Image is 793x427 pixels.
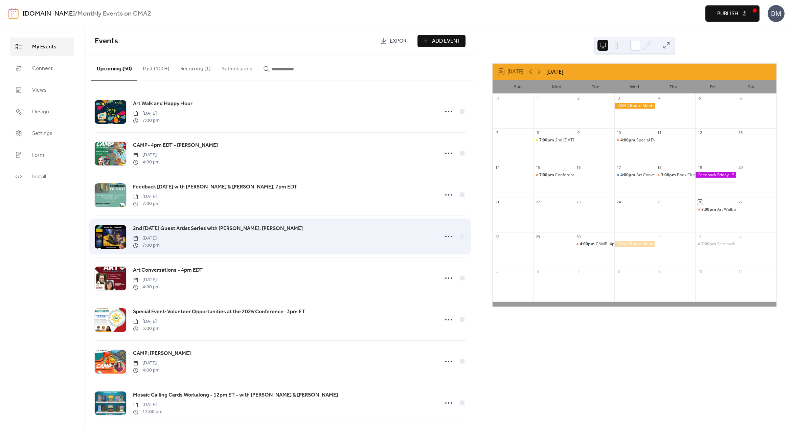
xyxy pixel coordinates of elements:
a: Export [375,35,415,47]
div: 19 [697,165,702,170]
div: 13 [738,130,743,135]
a: Install [10,167,74,186]
div: Art Conversations - 4pm EDT [614,172,655,178]
img: logo [8,8,19,19]
a: Connect [10,59,74,77]
div: 7 [576,269,581,274]
span: 3:00 pm [133,325,160,332]
span: Design [32,108,49,116]
div: 1 [535,96,540,101]
span: Form [32,151,44,159]
button: Recurring (1) [175,55,216,80]
span: [DATE] [133,152,160,159]
span: [DATE] [133,193,160,200]
button: Submissions [216,55,258,80]
div: CAMP- 4pm EDT - [PERSON_NAME] [596,241,662,247]
span: 7:00pm [701,207,717,212]
span: 7:00pm [701,241,717,247]
div: Special Event: NOVEM 2025 Collaborative Mosaic - 4PM EDT [636,137,750,143]
a: Special Event: Volunteer Opportunities at the 2026 Conference- 3pm ET [133,308,305,316]
span: 2nd [DATE] Guest Artist Series with [PERSON_NAME]: [PERSON_NAME] [133,225,303,233]
button: Add Event [417,35,466,47]
div: 29 [535,234,540,239]
span: My Events [32,43,56,51]
a: Views [10,81,74,99]
span: Install [32,173,46,181]
span: [DATE] [133,235,160,242]
div: 2 [657,234,662,239]
div: 3 [697,234,702,239]
a: Feedback [DATE] with [PERSON_NAME] & [PERSON_NAME], 7pm EDT [133,183,297,192]
a: Settings [10,124,74,142]
a: My Events [10,38,74,56]
span: Art Walk and Happy Hour [133,100,192,108]
a: CAMP- 4pm EDT - [PERSON_NAME] [133,141,218,150]
div: 14 [495,165,500,170]
span: Add Event [432,37,460,45]
div: 6 [738,96,743,101]
div: 24 [616,200,621,205]
b: Monthly Events on CMA2 [77,7,151,20]
div: 20 [738,165,743,170]
span: Connect [32,65,53,73]
div: 28 [495,234,500,239]
div: 4 [657,96,662,101]
a: Art Conversations - 4pm EDT [133,266,203,275]
span: [DATE] [133,276,160,284]
a: Form [10,146,74,164]
div: 17 [616,165,621,170]
div: 15 [535,165,540,170]
div: 21 [495,200,500,205]
span: Feedback [DATE] with [PERSON_NAME] & [PERSON_NAME], 7pm EDT [133,183,297,191]
span: Events [95,34,118,49]
div: 12 [697,130,702,135]
span: 12:00 pm [133,408,162,415]
span: 7:00 pm [133,242,160,249]
span: [DATE] [133,110,160,117]
div: 10 [616,130,621,135]
span: 4:00pm [620,137,636,143]
div: 18 [657,165,662,170]
span: Views [32,86,47,94]
div: Art Walk and Happy Hour [717,207,765,212]
div: Book Club - [PERSON_NAME] - 3:00 pm EDT [677,172,758,178]
div: 22 [535,200,540,205]
div: 11 [657,130,662,135]
div: 5 [495,269,500,274]
div: Special Event: NOVEM 2025 Collaborative Mosaic - 4PM EDT [614,137,655,143]
b: / [75,7,77,20]
div: 7 [495,130,500,135]
span: 4:00pm [580,241,596,247]
a: Design [10,103,74,121]
span: 4:00 pm [133,159,160,166]
button: Publish [705,5,760,22]
div: DM [768,5,785,22]
div: Sun [498,80,537,94]
span: 7:00pm [539,137,555,143]
span: 3:00pm [661,172,677,178]
div: CMA2 Board Meeting [614,103,655,109]
div: 2nd Monday Guest Artist Series with Jacqui Ross- 7pm EDT - Darcel Deneau [533,137,574,143]
span: Settings [32,130,52,138]
div: Book Club - Martin Cheek - 3:00 pm EDT [655,172,696,178]
span: Art Conversations - 4pm EDT [133,266,203,274]
div: 9 [657,269,662,274]
div: 26 [697,200,702,205]
span: Mosaic Calling Cards Workalong - 12pm ET - with [PERSON_NAME] & [PERSON_NAME] [133,391,338,399]
div: CMA2 Board Meeting [614,241,655,247]
div: Sat [732,80,771,94]
span: 7:00pm [539,172,555,178]
span: Export [390,37,410,45]
span: 7:00 pm [133,117,160,124]
span: CAMP: [PERSON_NAME] [133,350,191,358]
span: [DATE] [133,318,160,325]
div: 25 [657,200,662,205]
div: Art Walk and Happy Hour [695,207,736,212]
div: Conference Preview - 7:00PM EDT [533,172,574,178]
span: 4:00 pm [133,284,160,291]
div: 16 [576,165,581,170]
div: Thu [654,80,693,94]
